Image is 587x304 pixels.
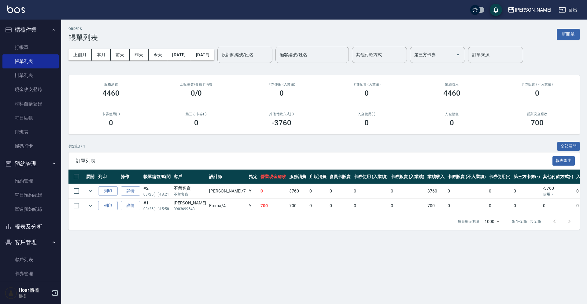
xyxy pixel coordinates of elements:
[446,170,487,184] th: 卡券販賣 (不入業績)
[2,156,59,172] button: 預約管理
[86,186,95,196] button: expand row
[512,184,541,198] td: 0
[142,199,172,213] td: #1
[511,219,541,224] p: 第 1–2 筆 共 2 筆
[557,29,580,40] button: 新開單
[541,199,575,213] td: 0
[172,170,208,184] th: 客戶
[76,82,146,86] h3: 服務消費
[149,49,168,60] button: 今天
[543,192,574,197] p: 信用卡
[328,184,353,198] td: 0
[143,192,171,197] p: 08/25 (一) 18:21
[2,22,59,38] button: 櫃檯作業
[208,199,247,213] td: Emma /4
[331,82,402,86] h2: 卡券販賣 (入業績)
[446,184,487,198] td: 0
[98,186,118,196] button: 列印
[502,82,572,86] h2: 卡券販賣 (不入業績)
[458,219,480,224] p: 每頁顯示數量
[389,199,426,213] td: 0
[97,170,119,184] th: 列印
[552,158,575,163] a: 報表匯出
[505,4,554,16] button: [PERSON_NAME]
[174,206,206,212] p: 0903699543
[308,199,328,213] td: 0
[7,5,25,13] img: Logo
[453,50,463,60] button: Open
[2,139,59,153] a: 掃碼打卡
[512,170,541,184] th: 第三方卡券(-)
[109,119,113,127] h3: 0
[247,199,259,213] td: Y
[552,156,575,166] button: 報表匯出
[450,119,454,127] h3: 0
[102,89,120,97] h3: 4460
[389,184,426,198] td: 0
[288,199,308,213] td: 700
[247,184,259,198] td: Y
[98,201,118,211] button: 列印
[541,170,575,184] th: 其他付款方式(-)
[194,119,198,127] h3: 0
[259,170,288,184] th: 營業現金應收
[331,112,402,116] h2: 入金使用(-)
[502,112,572,116] h2: 營業現金應收
[426,184,446,198] td: 3760
[161,112,232,116] h2: 第三方卡券(-)
[487,184,512,198] td: 0
[2,174,59,188] a: 預約管理
[352,184,389,198] td: 0
[76,112,146,116] h2: 卡券使用(-)
[68,49,92,60] button: 上個月
[5,287,17,299] img: Person
[68,144,85,149] p: 共 2 筆, 1 / 1
[2,111,59,125] a: 每日結帳
[515,6,551,14] div: [PERSON_NAME]
[84,170,97,184] th: 展開
[417,112,487,116] h2: 入金儲值
[119,170,142,184] th: 操作
[557,142,580,151] button: 全部展開
[259,184,288,198] td: 0
[161,82,232,86] h2: 店販消費 /會員卡消費
[426,199,446,213] td: 700
[2,82,59,97] a: 現金收支登錄
[2,40,59,54] a: 打帳單
[142,170,172,184] th: 帳單編號/時間
[174,185,206,192] div: 不留客資
[19,293,50,299] p: 櫃檯
[174,200,206,206] div: [PERSON_NAME]
[426,170,446,184] th: 業績收入
[279,89,284,97] h3: 0
[191,89,202,97] h3: 0/0
[92,49,111,60] button: 本月
[2,234,59,250] button: 客戶管理
[308,184,328,198] td: 0
[2,97,59,111] a: 材料自購登錄
[446,199,487,213] td: 0
[208,184,247,198] td: [PERSON_NAME] /7
[111,49,130,60] button: 前天
[541,184,575,198] td: -3760
[2,281,59,295] a: 入金管理
[130,49,149,60] button: 昨天
[487,170,512,184] th: 卡券使用(-)
[487,199,512,213] td: 0
[272,119,291,127] h3: -3760
[288,170,308,184] th: 服務消費
[142,184,172,198] td: #2
[531,119,544,127] h3: 700
[482,213,502,230] div: 1000
[76,158,552,164] span: 訂單列表
[328,199,353,213] td: 0
[364,119,369,127] h3: 0
[174,192,206,197] p: 不留客資
[556,4,580,16] button: 登出
[535,89,539,97] h3: 0
[364,89,369,97] h3: 0
[246,82,317,86] h2: 卡券使用 (入業績)
[2,202,59,216] a: 單週預約紀錄
[389,170,426,184] th: 卡券販賣 (入業績)
[490,4,502,16] button: save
